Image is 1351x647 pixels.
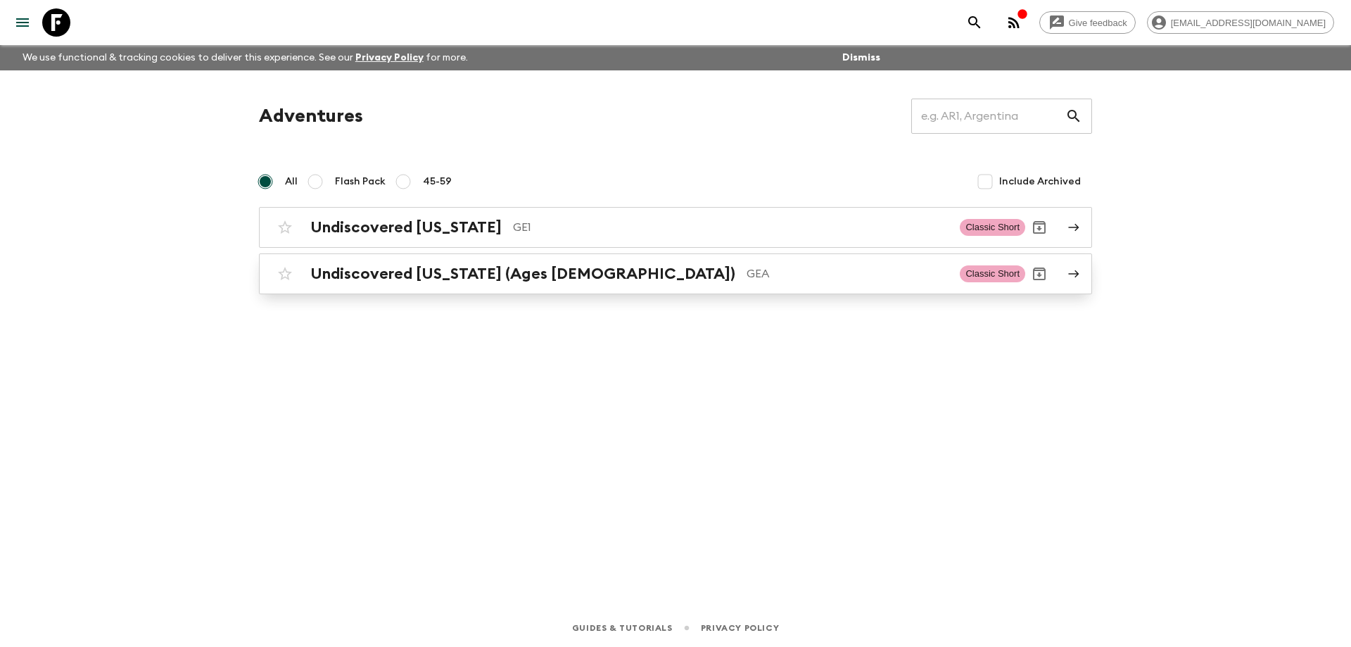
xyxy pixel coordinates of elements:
span: Flash Pack [335,175,386,189]
h1: Adventures [259,102,363,130]
div: [EMAIL_ADDRESS][DOMAIN_NAME] [1147,11,1334,34]
p: GE1 [513,219,949,236]
span: Include Archived [999,175,1081,189]
p: We use functional & tracking cookies to deliver this experience. See our for more. [17,45,474,70]
p: GEA [747,265,949,282]
h2: Undiscovered [US_STATE] [310,218,502,237]
input: e.g. AR1, Argentina [911,96,1065,136]
span: Give feedback [1061,18,1135,28]
span: All [285,175,298,189]
span: Classic Short [960,219,1025,236]
span: Classic Short [960,265,1025,282]
h2: Undiscovered [US_STATE] (Ages [DEMOGRAPHIC_DATA]) [310,265,735,283]
button: menu [8,8,37,37]
a: Guides & Tutorials [572,620,673,636]
a: Privacy Policy [355,53,424,63]
a: Give feedback [1039,11,1136,34]
button: search adventures [960,8,989,37]
button: Dismiss [839,48,884,68]
span: [EMAIL_ADDRESS][DOMAIN_NAME] [1163,18,1333,28]
button: Archive [1025,260,1053,288]
span: 45-59 [423,175,452,189]
a: Undiscovered [US_STATE]GE1Classic ShortArchive [259,207,1092,248]
a: Privacy Policy [701,620,779,636]
a: Undiscovered [US_STATE] (Ages [DEMOGRAPHIC_DATA])GEAClassic ShortArchive [259,253,1092,294]
button: Archive [1025,213,1053,241]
